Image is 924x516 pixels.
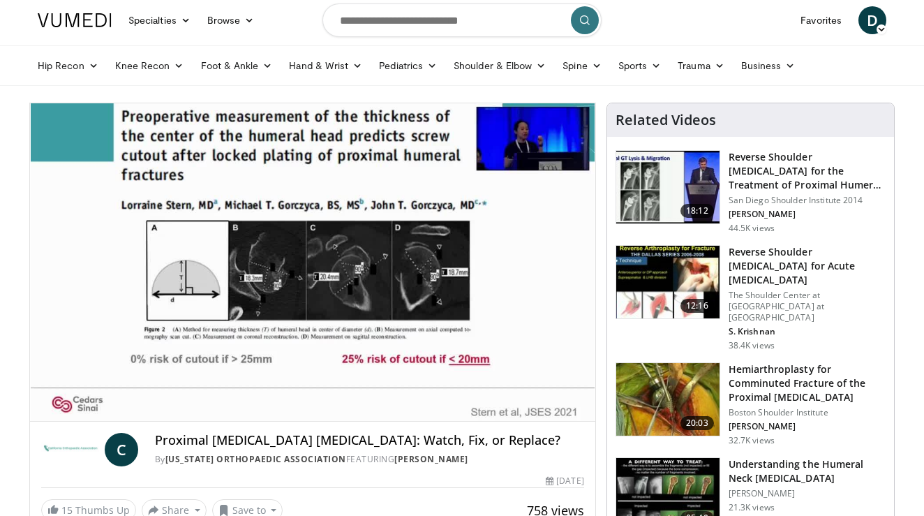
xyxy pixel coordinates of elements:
p: The Shoulder Center at [GEOGRAPHIC_DATA] at [GEOGRAPHIC_DATA] [729,290,886,323]
img: butch_reverse_arthroplasty_3.png.150x105_q85_crop-smart_upscale.jpg [616,246,720,318]
p: [PERSON_NAME] [729,488,886,499]
a: Hip Recon [29,52,107,80]
p: 44.5K views [729,223,775,234]
p: [PERSON_NAME] [729,421,886,432]
a: Trauma [669,52,733,80]
p: San Diego Shoulder Institute 2014 [729,195,886,206]
img: Q2xRg7exoPLTwO8X4xMDoxOjA4MTsiGN.150x105_q85_crop-smart_upscale.jpg [616,151,720,223]
img: VuMedi Logo [38,13,112,27]
a: Knee Recon [107,52,193,80]
a: D [858,6,886,34]
p: S. Krishnan [729,326,886,337]
a: Browse [199,6,263,34]
h4: Proximal [MEDICAL_DATA] [MEDICAL_DATA]: Watch, Fix, or Replace? [155,433,584,448]
div: [DATE] [546,475,583,487]
h3: Hemiarthroplasty for Comminuted Fracture of the Proximal [MEDICAL_DATA] [729,362,886,404]
span: 12:16 [680,299,714,313]
h3: Reverse Shoulder [MEDICAL_DATA] for Acute [MEDICAL_DATA] [729,245,886,287]
a: Shoulder & Elbow [445,52,554,80]
a: [US_STATE] Orthopaedic Association [165,453,346,465]
a: 18:12 Reverse Shoulder [MEDICAL_DATA] for the Treatment of Proximal Humeral … San Diego Shoulder ... [616,150,886,234]
a: [PERSON_NAME] [394,453,468,465]
a: 20:03 Hemiarthroplasty for Comminuted Fracture of the Proximal [MEDICAL_DATA] Boston Shoulder Ins... [616,362,886,446]
a: Sports [610,52,670,80]
a: Favorites [792,6,850,34]
p: 32.7K views [729,435,775,446]
h3: Reverse Shoulder [MEDICAL_DATA] for the Treatment of Proximal Humeral … [729,150,886,192]
a: Pediatrics [371,52,445,80]
h4: Related Videos [616,112,716,128]
a: 12:16 Reverse Shoulder [MEDICAL_DATA] for Acute [MEDICAL_DATA] The Shoulder Center at [GEOGRAPHIC... [616,245,886,351]
div: By FEATURING [155,453,584,466]
a: Spine [554,52,609,80]
a: Specialties [120,6,199,34]
a: Foot & Ankle [193,52,281,80]
span: 20:03 [680,416,714,430]
img: 10442_3.png.150x105_q85_crop-smart_upscale.jpg [616,363,720,436]
p: [PERSON_NAME] [729,209,886,220]
video-js: Video Player [30,103,595,422]
img: California Orthopaedic Association [41,433,99,466]
p: 21.3K views [729,502,775,513]
a: Hand & Wrist [281,52,371,80]
span: 18:12 [680,204,714,218]
a: Business [733,52,804,80]
a: C [105,433,138,466]
h3: Understanding the Humeral Neck [MEDICAL_DATA] [729,457,886,485]
input: Search topics, interventions [322,3,602,37]
p: 38.4K views [729,340,775,351]
p: Boston Shoulder Institute [729,407,886,418]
